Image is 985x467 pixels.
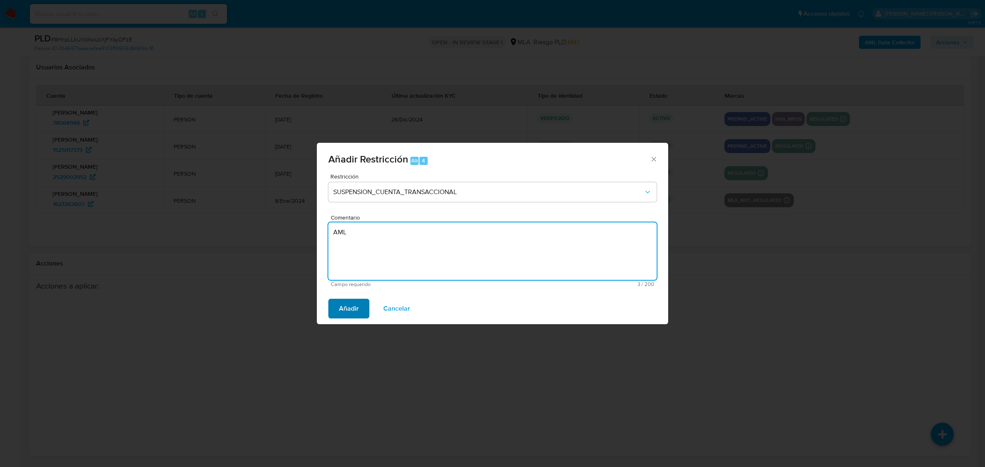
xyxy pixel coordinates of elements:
[373,299,421,318] button: Cancelar
[328,152,408,166] span: Añadir Restricción
[331,282,492,287] span: Campo requerido
[333,188,644,196] span: SUSPENSION_CUENTA_TRANSACCIONAL
[328,299,369,318] button: Añadir
[650,155,657,163] button: Cerrar ventana
[411,157,418,165] span: Alt
[330,174,659,179] span: Restricción
[339,300,359,318] span: Añadir
[492,282,654,287] span: Máximo 200 caracteres
[422,157,425,165] span: 4
[328,182,657,202] button: Restriction
[383,300,410,318] span: Cancelar
[331,215,659,221] span: Comentario
[328,222,657,280] textarea: AML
